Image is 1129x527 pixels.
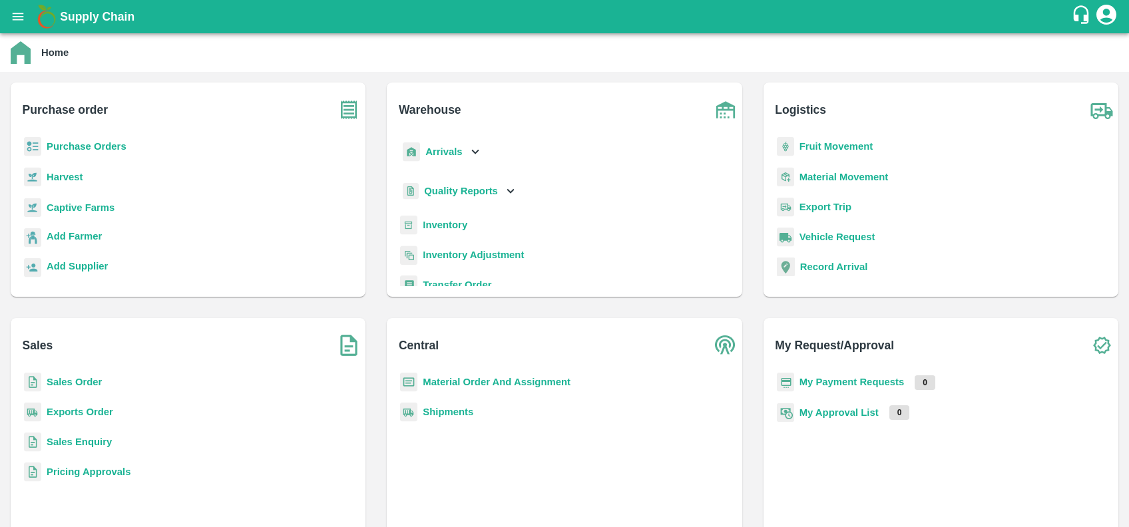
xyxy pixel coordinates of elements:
b: Supply Chain [60,10,134,23]
img: fruit [777,137,794,156]
img: material [777,167,794,187]
img: sales [24,433,41,452]
a: Inventory [423,220,467,230]
img: recordArrival [777,258,795,276]
button: open drawer [3,1,33,32]
img: harvest [24,167,41,187]
img: reciept [24,137,41,156]
img: payment [777,373,794,392]
b: Logistics [775,100,826,119]
img: harvest [24,198,41,218]
a: My Payment Requests [799,377,905,387]
img: warehouse [709,93,742,126]
img: purchase [332,93,365,126]
b: Add Supplier [47,261,108,271]
img: sales [24,462,41,482]
a: Shipments [423,407,473,417]
b: Central [399,336,439,355]
img: soSales [332,329,365,362]
a: Sales Enquiry [47,437,112,447]
b: My Request/Approval [775,336,894,355]
img: inventory [400,246,417,265]
a: Record Arrival [800,262,868,272]
img: check [1085,329,1118,362]
a: Pricing Approvals [47,466,130,477]
img: approval [777,403,794,423]
img: vehicle [777,228,794,247]
a: Material Order And Assignment [423,377,570,387]
img: whTransfer [400,275,417,295]
a: Vehicle Request [799,232,875,242]
img: shipments [400,403,417,422]
div: Quality Reports [400,178,518,205]
img: centralMaterial [400,373,417,392]
img: qualityReport [403,183,419,200]
div: account of current user [1094,3,1118,31]
a: My Approval List [799,407,879,418]
img: shipments [24,403,41,422]
a: Purchase Orders [47,141,126,152]
a: Exports Order [47,407,113,417]
a: Add Farmer [47,229,102,247]
a: Export Trip [799,202,851,212]
b: Purchase order [23,100,108,119]
a: Inventory Adjustment [423,250,524,260]
a: Harvest [47,172,83,182]
img: delivery [777,198,794,217]
b: Add Farmer [47,231,102,242]
a: Material Movement [799,172,889,182]
img: home [11,41,31,64]
a: Sales Order [47,377,102,387]
b: Quality Reports [424,186,498,196]
img: whInventory [400,216,417,235]
img: sales [24,373,41,392]
div: customer-support [1071,5,1094,29]
img: whArrival [403,142,420,162]
img: farmer [24,228,41,248]
a: Captive Farms [47,202,114,213]
b: Arrivals [425,146,462,157]
p: 0 [915,375,935,390]
p: 0 [889,405,910,420]
a: Add Supplier [47,259,108,277]
a: Supply Chain [60,7,1071,26]
b: Sales [23,336,53,355]
img: truck [1085,93,1118,126]
b: Home [41,47,69,58]
b: Warehouse [399,100,461,119]
a: Transfer Order [423,279,491,290]
div: Arrivals [400,137,483,167]
img: logo [33,3,60,30]
img: central [709,329,742,362]
img: supplier [24,258,41,277]
a: Fruit Movement [799,141,873,152]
